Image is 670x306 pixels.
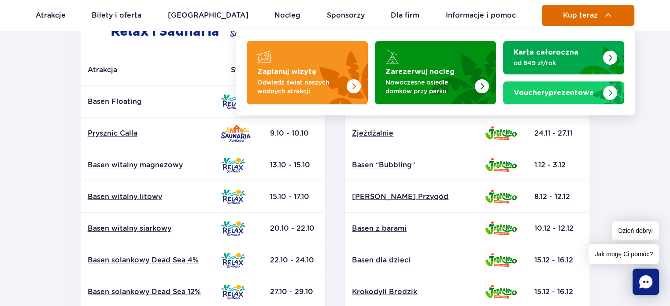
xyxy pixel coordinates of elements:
[221,189,245,204] img: Relax
[263,213,325,244] td: 20.10 - 22.10
[385,68,455,75] strong: Zarezerwuj nocleg
[88,97,214,107] p: Basen Floating
[503,41,624,74] a: Karta całoroczna
[612,221,659,240] span: Dzień dobry!
[263,118,325,149] td: 9.10 - 10.10
[542,5,634,26] button: Kup teraz
[446,5,516,26] a: Informacje i pomoc
[485,158,517,172] img: Jamango
[36,5,66,26] a: Atrakcje
[88,255,214,265] a: Basen solankowy Dead Sea 4%
[221,158,245,173] img: Relax
[88,129,214,138] a: Prysznic Calla
[352,255,478,265] p: Basen dla dzieci
[563,11,598,19] span: Kup teraz
[221,125,251,142] img: Saunaria
[257,68,316,75] strong: Zaplanuj wizytę
[81,54,221,86] th: Atrakcja
[485,253,517,267] img: Jamango
[92,5,141,26] a: Bilety i oferta
[257,78,343,96] p: Odwiedź świat naszych wodnych atrakcji
[327,5,365,26] a: Sponsorzy
[263,244,325,276] td: 22.10 - 24.10
[221,54,263,86] th: Strefa
[514,49,578,56] strong: Karta całoroczna
[263,181,325,213] td: 15.10 - 17.10
[247,41,368,104] a: Zaplanuj wizytę
[485,190,517,203] img: Jamango
[352,192,478,202] a: [PERSON_NAME] Przygód
[274,5,300,26] a: Nocleg
[589,244,659,264] span: Jak mogę Ci pomóc?
[263,149,325,181] td: 13.10 - 15.10
[527,213,589,244] td: 10.12 - 12.12
[385,78,471,96] p: Nowoczesne osiedle domków przy parku
[221,253,245,268] img: Relax
[221,94,245,109] img: Relax
[352,224,478,233] a: Basen z barami
[221,284,245,299] img: Relax
[527,118,589,149] td: 24.11 - 27.11
[633,269,659,295] div: Chat
[527,181,589,213] td: 8.12 - 12.12
[514,89,594,96] strong: prezentowe
[88,160,214,170] a: Basen witalny magnezowy
[352,287,478,297] a: Krokodyli Brodzik
[221,221,245,236] img: Relax
[88,192,214,202] a: Basen witalny litowy
[352,129,478,138] a: Zjeżdżalnie
[352,160,478,170] a: Basen “Bubbling”
[503,81,624,104] a: Vouchery prezentowe
[88,224,214,233] a: Basen witalny siarkowy
[375,41,496,104] a: Zarezerwuj nocleg
[527,244,589,276] td: 15.12 - 16.12
[514,59,600,67] p: od 649 zł/rok
[168,5,248,26] a: [GEOGRAPHIC_DATA]
[485,221,517,235] img: Jamango
[391,5,419,26] a: Dla firm
[527,149,589,181] td: 1.12 - 3.12
[230,23,260,41] img: Saunaria
[81,10,325,54] h2: Relax i Saunaria
[514,89,549,96] span: Vouchery
[485,285,517,299] img: Jamango
[88,287,214,297] a: Basen solankowy Dead Sea 12%
[485,126,517,140] img: Jamango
